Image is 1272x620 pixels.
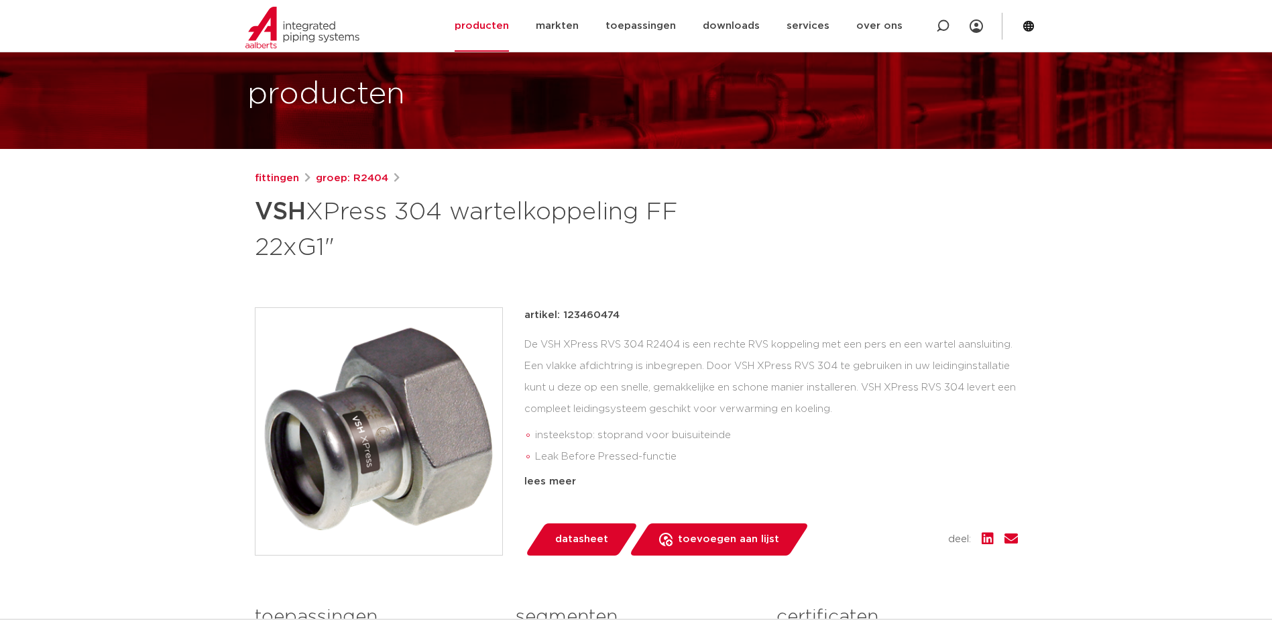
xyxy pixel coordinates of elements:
[948,531,971,548] span: deel:
[255,308,502,555] img: Product Image for VSH XPress 304 wartelkoppeling FF 22xG1"
[535,446,1018,468] li: Leak Before Pressed-functie
[524,307,620,323] p: artikel: 123460474
[247,73,405,116] h1: producten
[535,425,1018,446] li: insteekstop: stoprand voor buisuiteinde
[524,334,1018,468] div: De VSH XPress RVS 304 R2404 is een rechte RVS koppeling met een pers en een wartel aansluiting. E...
[255,192,758,264] h1: XPress 304 wartelkoppeling FF 22xG1"
[316,170,388,187] a: groep: R2404
[678,529,779,550] span: toevoegen aan lijst
[555,529,608,550] span: datasheet
[255,200,306,224] strong: VSH
[524,474,1018,490] div: lees meer
[255,170,299,187] a: fittingen
[535,468,1018,489] li: duidelijke herkenning van materiaal en afmeting
[524,523,638,556] a: datasheet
